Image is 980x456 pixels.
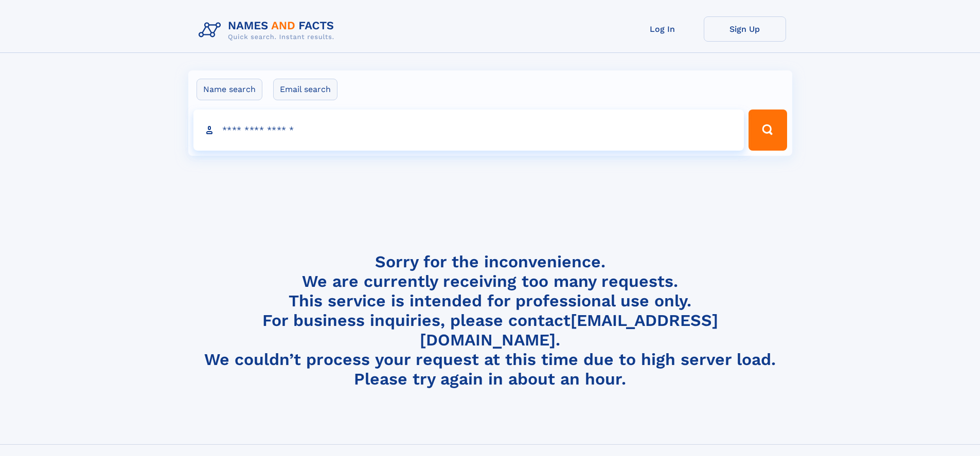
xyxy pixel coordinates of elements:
[621,16,704,42] a: Log In
[194,252,786,389] h4: Sorry for the inconvenience. We are currently receiving too many requests. This service is intend...
[197,79,262,100] label: Name search
[193,110,744,151] input: search input
[749,110,787,151] button: Search Button
[704,16,786,42] a: Sign Up
[273,79,337,100] label: Email search
[420,311,718,350] a: [EMAIL_ADDRESS][DOMAIN_NAME]
[194,16,343,44] img: Logo Names and Facts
